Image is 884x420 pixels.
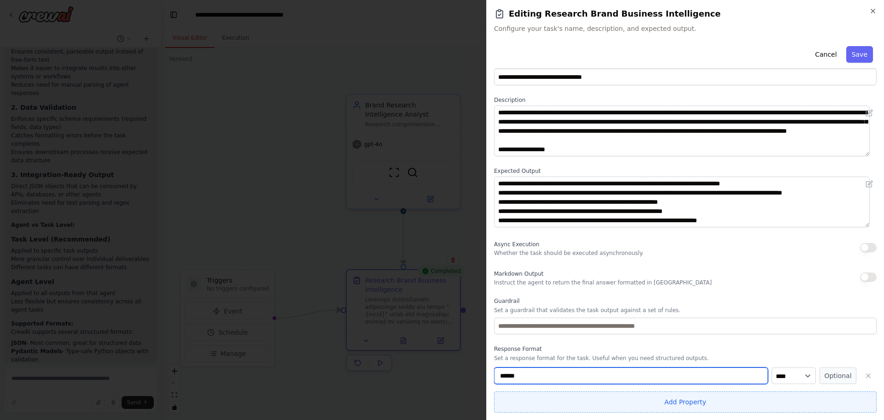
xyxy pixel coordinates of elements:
label: Response Format [494,345,877,353]
button: Delete domain [860,367,877,384]
label: Guardrail [494,297,877,305]
label: Expected Output [494,167,877,175]
span: Async Execution [494,241,539,248]
button: Add Property [494,391,877,413]
span: Configure your task's name, description, and expected output. [494,24,877,33]
button: Open in editor [864,178,875,189]
button: Optional [820,367,856,384]
button: Open in editor [864,107,875,118]
p: Set a response format for the task. Useful when you need structured outputs. [494,355,877,362]
p: Whether the task should be executed asynchronously. [494,249,644,257]
h2: Editing Research Brand Business Intelligence [494,7,877,20]
button: Cancel [809,46,842,63]
span: Markdown Output [494,271,543,277]
button: Save [846,46,873,63]
label: Description [494,96,877,104]
p: Set a guardrail that validates the task output against a set of rules. [494,307,877,314]
p: Instruct the agent to return the final answer formatted in [GEOGRAPHIC_DATA] [494,279,712,286]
